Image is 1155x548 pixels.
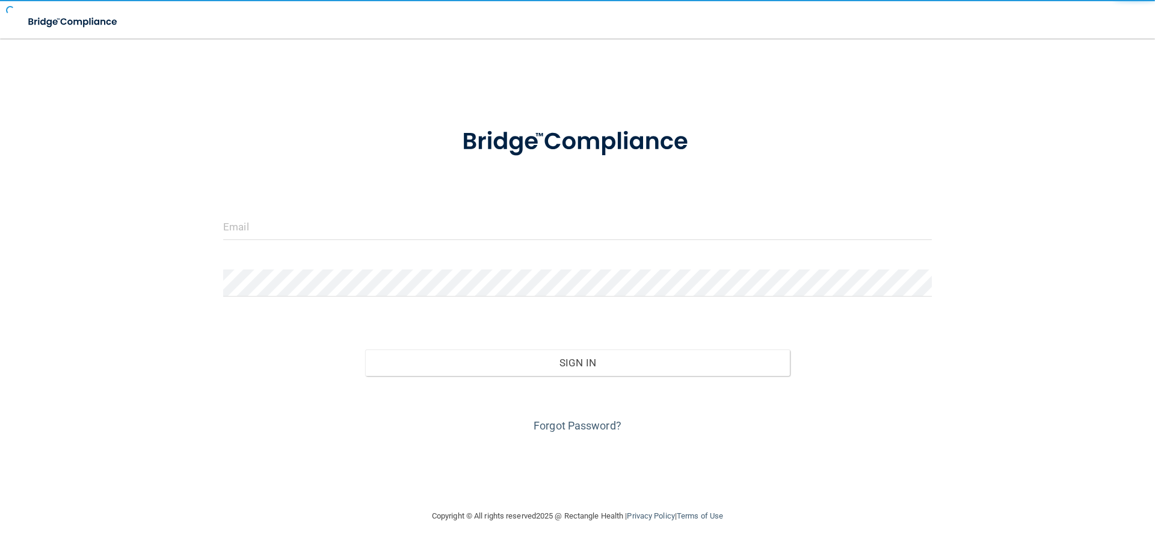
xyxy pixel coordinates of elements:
a: Forgot Password? [534,419,621,432]
img: bridge_compliance_login_screen.278c3ca4.svg [18,10,129,34]
img: bridge_compliance_login_screen.278c3ca4.svg [437,111,718,173]
div: Copyright © All rights reserved 2025 @ Rectangle Health | | [358,497,797,535]
a: Terms of Use [677,511,723,520]
a: Privacy Policy [627,511,674,520]
input: Email [223,213,932,240]
button: Sign In [365,349,790,376]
